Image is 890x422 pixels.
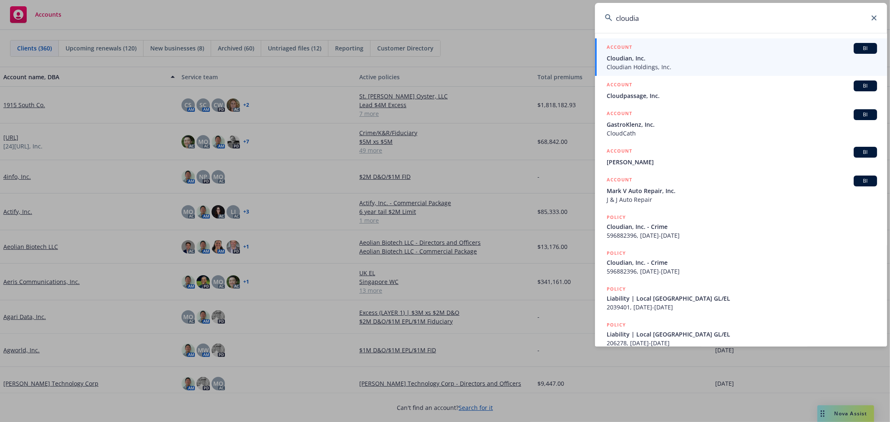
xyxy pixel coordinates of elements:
[607,158,877,166] span: [PERSON_NAME]
[607,80,632,90] h5: ACCOUNT
[595,142,887,171] a: ACCOUNTBI[PERSON_NAME]
[607,321,626,329] h5: POLICY
[595,280,887,316] a: POLICYLiability | Local [GEOGRAPHIC_DATA] GL/EL2039401, [DATE]-[DATE]
[607,109,632,119] h5: ACCOUNT
[607,285,626,293] h5: POLICY
[607,91,877,100] span: Cloudpassage, Inc.
[595,171,887,208] a: ACCOUNTBIMark V Auto Repair, Inc.J & J Auto Repair
[607,258,877,267] span: Cloudian, Inc. - Crime
[607,195,877,204] span: J & J Auto Repair
[857,45,874,52] span: BI
[595,244,887,280] a: POLICYCloudian, Inc. - Crime596882396, [DATE]-[DATE]
[607,330,877,339] span: Liability | Local [GEOGRAPHIC_DATA] GL/EL
[607,213,626,221] h5: POLICY
[607,339,877,347] span: 206278, [DATE]-[DATE]
[595,38,887,76] a: ACCOUNTBICloudian, Inc.Cloudian Holdings, Inc.
[857,148,874,156] span: BI
[607,54,877,63] span: Cloudian, Inc.
[857,82,874,90] span: BI
[607,231,877,240] span: 596882396, [DATE]-[DATE]
[607,176,632,186] h5: ACCOUNT
[607,222,877,231] span: Cloudian, Inc. - Crime
[857,177,874,185] span: BI
[595,208,887,244] a: POLICYCloudian, Inc. - Crime596882396, [DATE]-[DATE]
[857,111,874,118] span: BI
[595,3,887,33] input: Search...
[607,249,626,257] h5: POLICY
[607,63,877,71] span: Cloudian Holdings, Inc.
[607,120,877,129] span: GastroKlenz, Inc.
[607,129,877,138] span: CloudCath
[595,76,887,105] a: ACCOUNTBICloudpassage, Inc.
[607,267,877,276] span: 596882396, [DATE]-[DATE]
[607,294,877,303] span: Liability | Local [GEOGRAPHIC_DATA] GL/EL
[607,186,877,195] span: Mark V Auto Repair, Inc.
[595,105,887,142] a: ACCOUNTBIGastroKlenz, Inc.CloudCath
[607,147,632,157] h5: ACCOUNT
[595,316,887,352] a: POLICYLiability | Local [GEOGRAPHIC_DATA] GL/EL206278, [DATE]-[DATE]
[607,43,632,53] h5: ACCOUNT
[607,303,877,311] span: 2039401, [DATE]-[DATE]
